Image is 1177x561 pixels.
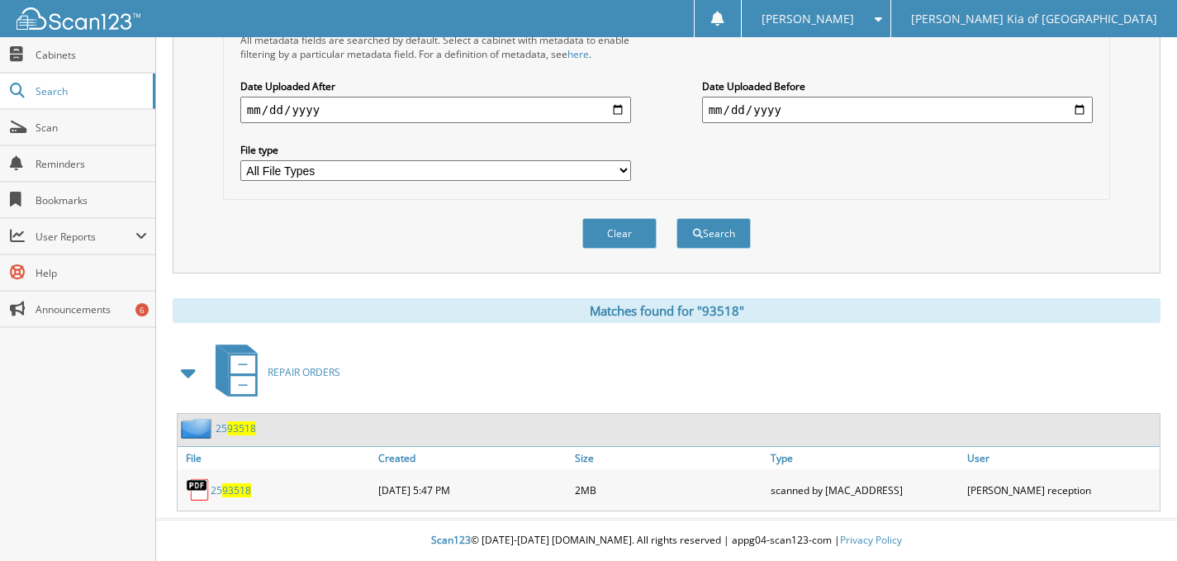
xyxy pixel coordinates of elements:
label: File type [240,143,632,157]
button: Clear [582,218,657,249]
span: Search [36,84,145,98]
a: Type [766,447,963,469]
div: 2MB [571,473,767,506]
span: Help [36,266,147,280]
input: end [702,97,1094,123]
a: 2593518 [216,421,256,435]
span: Scan123 [431,533,471,547]
div: Matches found for "93518" [173,298,1160,323]
input: start [240,97,632,123]
span: Reminders [36,157,147,171]
label: Date Uploaded After [240,79,632,93]
a: File [178,447,374,469]
span: 93518 [227,421,256,435]
a: User [963,447,1160,469]
a: here [567,47,589,61]
span: 93518 [222,483,251,497]
span: REPAIR ORDERS [268,365,340,379]
span: User Reports [36,230,135,244]
a: REPAIR ORDERS [206,340,340,405]
span: Scan [36,121,147,135]
span: Announcements [36,302,147,316]
span: [PERSON_NAME] Kia of [GEOGRAPHIC_DATA] [911,14,1157,24]
label: Date Uploaded Before [702,79,1094,93]
img: folder2.png [181,418,216,439]
iframe: Chat Widget [1094,482,1177,561]
a: Size [571,447,767,469]
a: Privacy Policy [840,533,902,547]
div: [DATE] 5:47 PM [374,473,571,506]
div: 6 [135,303,149,316]
div: scanned by [MAC_ADDRESS] [766,473,963,506]
span: Cabinets [36,48,147,62]
img: scan123-logo-white.svg [17,7,140,30]
div: All metadata fields are searched by default. Select a cabinet with metadata to enable filtering b... [240,33,632,61]
span: Bookmarks [36,193,147,207]
button: Search [676,218,751,249]
span: [PERSON_NAME] [762,14,854,24]
img: PDF.png [186,478,211,502]
a: Created [374,447,571,469]
a: 2593518 [211,483,251,497]
div: [PERSON_NAME] reception [963,473,1160,506]
div: © [DATE]-[DATE] [DOMAIN_NAME]. All rights reserved | appg04-scan123-com | [156,521,1177,561]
